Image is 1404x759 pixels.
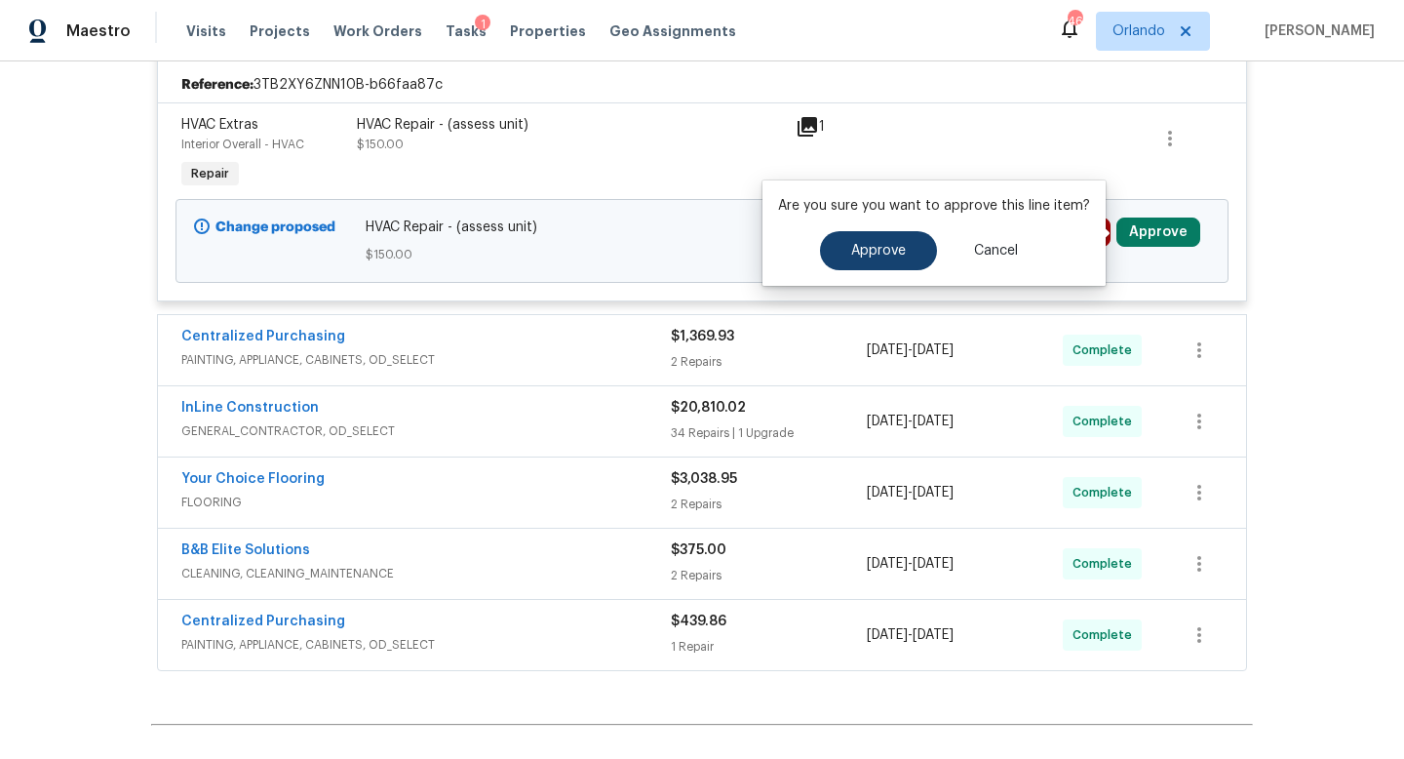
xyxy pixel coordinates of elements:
[357,115,784,135] div: HVAC Repair - (assess unit)
[913,343,954,357] span: [DATE]
[1072,340,1140,360] span: Complete
[671,566,867,585] div: 2 Repairs
[1072,412,1140,431] span: Complete
[1116,218,1200,247] button: Approve
[1112,21,1165,41] span: Orlando
[181,118,258,132] span: HVAC Extras
[867,554,954,574] span: -
[671,352,867,372] div: 2 Repairs
[974,244,1018,259] span: Cancel
[671,401,746,415] span: $20,810.02
[671,472,737,486] span: $3,038.95
[867,557,908,571] span: [DATE]
[867,625,954,645] span: -
[475,15,490,34] div: 1
[867,483,954,502] span: -
[366,218,1039,237] span: HVAC Repair - (assess unit)
[913,486,954,499] span: [DATE]
[851,244,906,259] span: Approve
[181,543,310,557] a: B&B Elite Solutions
[1072,483,1140,502] span: Complete
[181,421,671,441] span: GENERAL_CONTRACTOR, OD_SELECT
[181,139,304,150] span: Interior Overall - HVAC
[181,493,671,512] span: FLOORING
[183,164,237,183] span: Repair
[181,635,671,655] span: PAINTING, APPLIANCE, CABINETS, OD_SELECT
[333,21,422,41] span: Work Orders
[181,75,253,95] b: Reference:
[820,231,937,270] button: Approve
[609,21,736,41] span: Geo Assignments
[671,615,726,628] span: $439.86
[181,330,345,343] a: Centralized Purchasing
[778,196,1090,216] p: Are you sure you want to approve this line item?
[943,231,1049,270] button: Cancel
[215,220,335,234] b: Change proposed
[1068,12,1081,31] div: 46
[671,543,726,557] span: $375.00
[1072,625,1140,645] span: Complete
[66,21,131,41] span: Maestro
[867,340,954,360] span: -
[181,472,325,486] a: Your Choice Flooring
[181,350,671,370] span: PAINTING, APPLIANCE, CABINETS, OD_SELECT
[867,415,908,428] span: [DATE]
[181,401,319,415] a: InLine Construction
[1072,554,1140,574] span: Complete
[186,21,226,41] span: Visits
[1257,21,1375,41] span: [PERSON_NAME]
[250,21,310,41] span: Projects
[796,115,872,139] div: 1
[913,628,954,642] span: [DATE]
[867,486,908,499] span: [DATE]
[158,67,1246,102] div: 3TB2XY6ZNN10B-b66faa87c
[446,24,487,38] span: Tasks
[867,343,908,357] span: [DATE]
[671,423,867,443] div: 34 Repairs | 1 Upgrade
[867,628,908,642] span: [DATE]
[366,245,1039,264] span: $150.00
[671,330,734,343] span: $1,369.93
[671,495,867,514] div: 2 Repairs
[913,415,954,428] span: [DATE]
[913,557,954,571] span: [DATE]
[867,412,954,431] span: -
[357,139,404,150] span: $150.00
[181,615,345,628] a: Centralized Purchasing
[671,637,867,657] div: 1 Repair
[181,564,671,583] span: CLEANING, CLEANING_MAINTENANCE
[510,21,586,41] span: Properties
